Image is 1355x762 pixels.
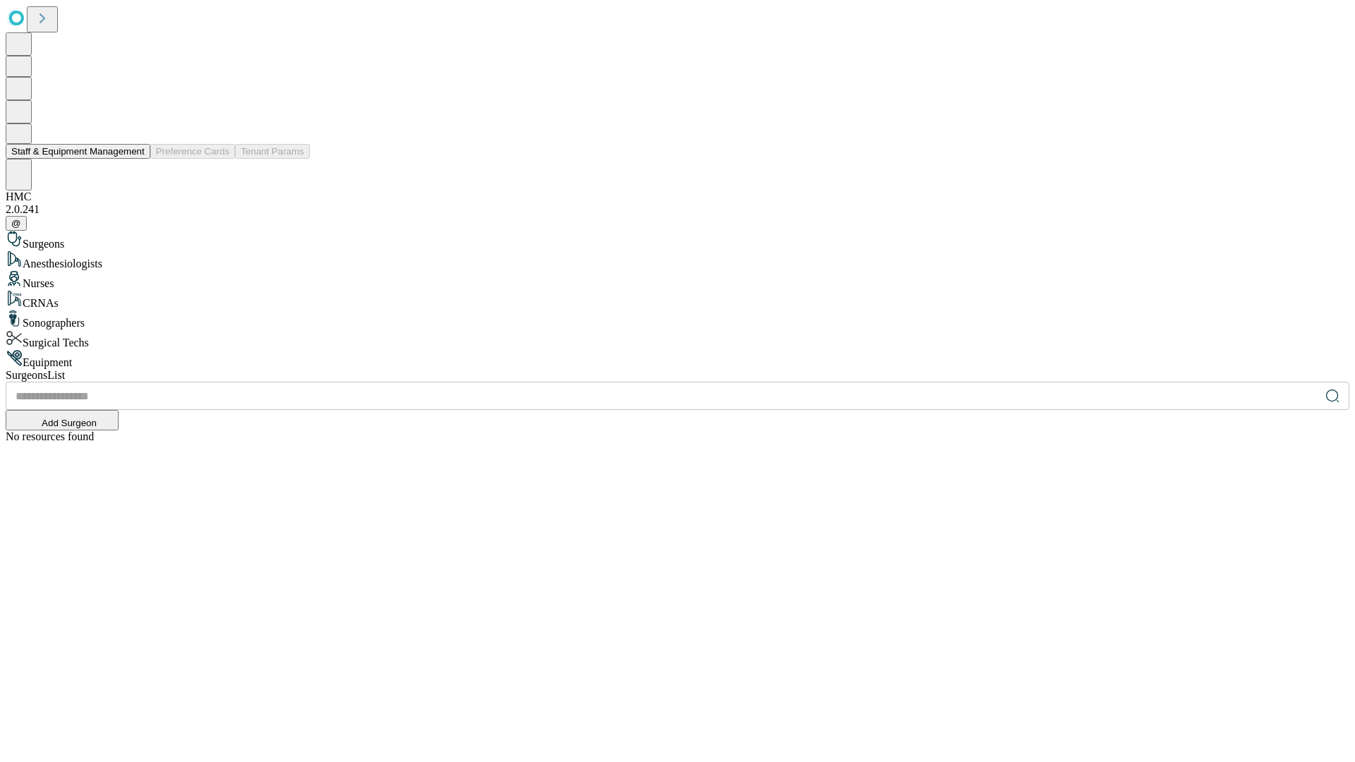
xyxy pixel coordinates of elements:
[150,144,235,159] button: Preference Cards
[42,418,97,428] span: Add Surgeon
[6,410,119,430] button: Add Surgeon
[6,310,1349,329] div: Sonographers
[6,216,27,231] button: @
[6,349,1349,369] div: Equipment
[6,190,1349,203] div: HMC
[6,329,1349,349] div: Surgical Techs
[6,203,1349,216] div: 2.0.241
[6,270,1349,290] div: Nurses
[235,144,310,159] button: Tenant Params
[6,144,150,159] button: Staff & Equipment Management
[6,290,1349,310] div: CRNAs
[6,369,1349,382] div: Surgeons List
[6,250,1349,270] div: Anesthesiologists
[6,231,1349,250] div: Surgeons
[6,430,1349,443] div: No resources found
[11,218,21,229] span: @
